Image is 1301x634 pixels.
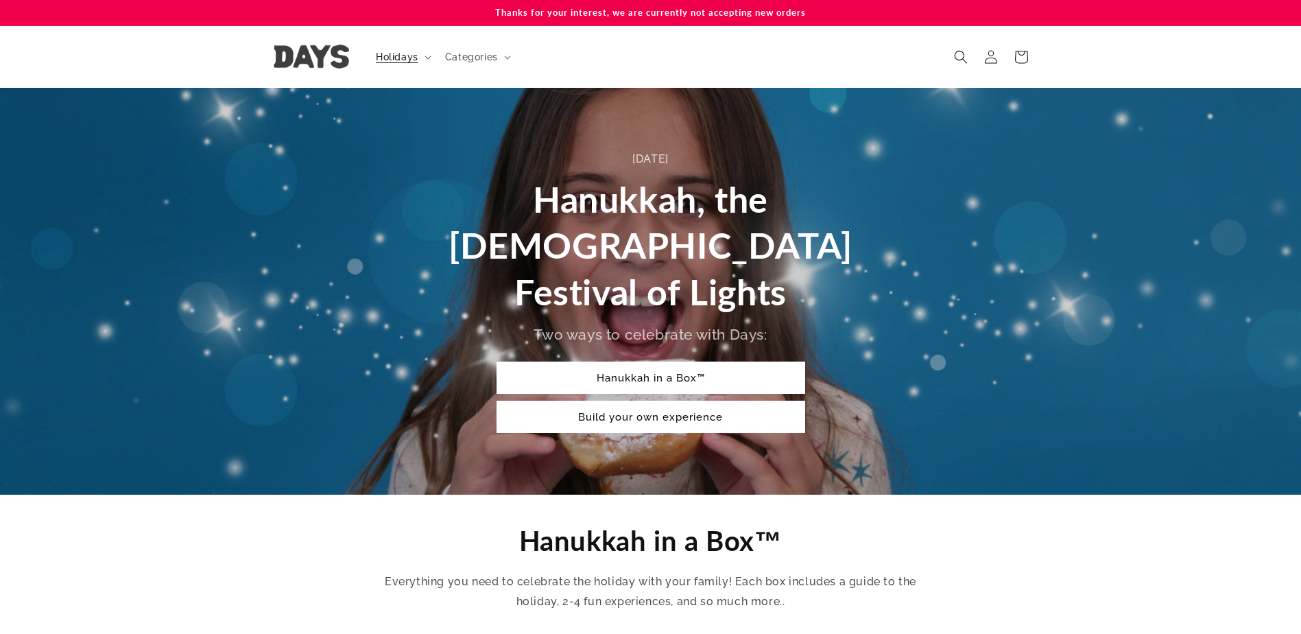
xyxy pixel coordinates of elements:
[519,524,783,557] span: Hanukkah in a Box™
[437,43,516,71] summary: Categories
[376,51,418,63] span: Holidays
[442,150,860,169] div: [DATE]
[946,42,976,72] summary: Search
[497,362,805,394] a: Hanukkah in a Box™
[534,326,767,343] span: Two ways to celebrate with Days:
[274,45,349,69] img: Days United
[368,43,437,71] summary: Holidays
[445,51,498,63] span: Categories
[383,572,918,612] p: Everything you need to celebrate the holiday with your family! Each box includes a guide to the h...
[449,178,852,313] span: Hanukkah, the [DEMOGRAPHIC_DATA] Festival of Lights
[497,401,805,433] a: Build your own experience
